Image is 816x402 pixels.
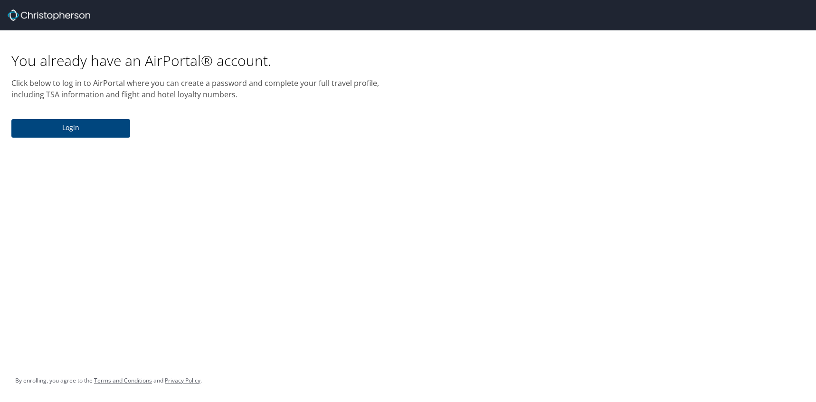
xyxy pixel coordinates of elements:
button: Login [11,119,130,138]
span: Login [19,122,123,134]
h1: You already have an AirPortal® account. [11,51,397,70]
p: Click below to log in to AirPortal where you can create a password and complete your full travel ... [11,77,397,100]
a: Terms and Conditions [94,376,152,384]
img: cbt logo [8,9,90,21]
div: By enrolling, you agree to the and . [15,369,202,393]
a: Privacy Policy [165,376,200,384]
